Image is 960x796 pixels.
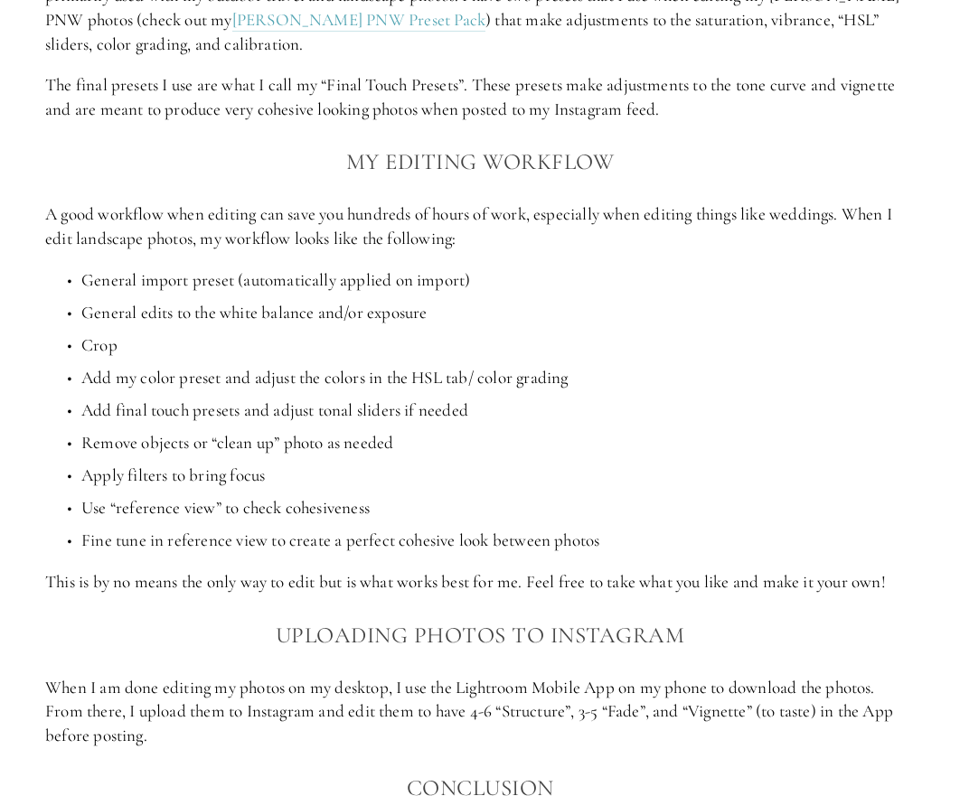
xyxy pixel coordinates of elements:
[81,333,915,358] p: Crop
[81,366,915,390] p: Add my color preset and adjust the colors in the HSL tab/ color grading
[81,464,915,488] p: Apply filters to bring focus
[81,529,915,553] p: Fine tune in reference view to create a perfect cohesive look between photos
[45,202,915,250] p: A good workflow when editing can save you hundreds of hours of work, especially when editing thin...
[81,496,915,520] p: Use “reference view” to check cohesiveness
[81,398,915,423] p: Add final touch presets and adjust tonal sliders if needed
[232,9,486,32] a: [PERSON_NAME] PNW Preset Pack
[45,144,915,180] h3: My Editing Workflow
[45,676,915,748] p: When I am done editing my photos on my desktop, I use the Lightroom Mobile App on my phone to dow...
[81,431,915,455] p: Remove objects or “clean up” photo as needed
[81,301,915,325] p: General edits to the white balance and/or exposure
[45,617,915,653] h3: Uploading Photos to Instagram
[81,268,915,293] p: General import preset (automatically applied on import)
[45,73,915,121] p: The final presets I use are what I call my “Final Touch Presets”. These presets make adjustments ...
[45,570,915,595] p: This is by no means the only way to edit but is what works best for me. Feel free to take what yo...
